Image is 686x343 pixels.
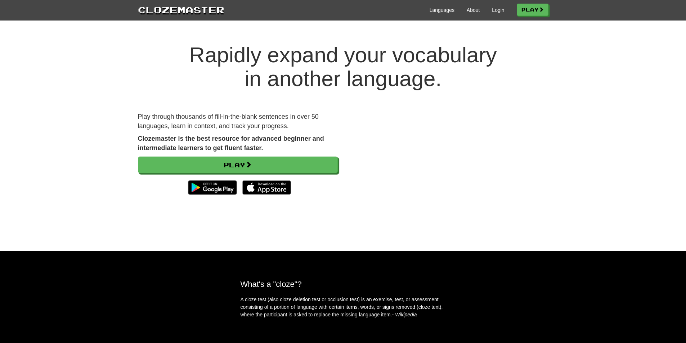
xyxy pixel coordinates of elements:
strong: Clozemaster is the best resource for advanced beginner and intermediate learners to get fluent fa... [138,135,324,152]
a: Languages [430,6,454,14]
em: - Wikipedia [392,312,417,317]
h2: What's a "cloze"? [241,280,446,289]
a: Play [138,157,338,173]
p: Play through thousands of fill-in-the-blank sentences in over 50 languages, learn in context, and... [138,112,338,131]
p: A cloze test (also cloze deletion test or occlusion test) is an exercise, test, or assessment con... [241,296,446,319]
a: Login [492,6,504,14]
img: Get it on Google Play [184,177,240,198]
a: Play [517,4,548,16]
a: Clozemaster [138,3,224,16]
img: Download_on_the_App_Store_Badge_US-UK_135x40-25178aeef6eb6b83b96f5f2d004eda3bffbb37122de64afbaef7... [242,180,291,195]
a: About [467,6,480,14]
